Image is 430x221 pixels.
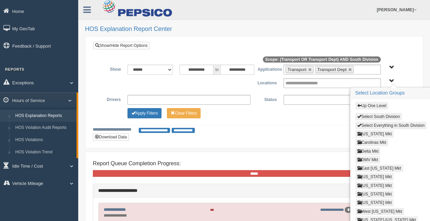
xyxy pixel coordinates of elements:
label: Locations [254,78,280,86]
button: [US_STATE] Mkt [355,190,394,198]
h2: HOS Explanation Report Center [85,26,423,33]
button: [US_STATE] Mkt [355,199,394,206]
button: [US_STATE] Mkt [355,173,394,181]
button: [US_STATE] Mkt [355,130,394,138]
button: Carolinas Mkt [355,139,388,146]
button: Change Filter Options [167,108,201,118]
span: to [213,65,220,75]
label: Show [98,65,124,73]
button: [US_STATE] Mkt [355,182,394,189]
button: Download Data [93,133,129,141]
label: Applications [254,65,280,73]
button: Select Everything in South Division [355,122,427,129]
span: Transport [288,67,306,72]
button: Change Filter Options [127,108,161,118]
button: East [US_STATE] Mkt [355,165,403,172]
label: Status [254,95,280,103]
a: Show/Hide Report Options [93,42,150,49]
label: Drivers [98,95,124,103]
button: DMV Mkt [355,156,380,164]
span: Transport Dept [317,67,346,72]
a: HOS Violation Audit Reports [12,122,76,134]
span: Scope: (Transport OR Transport Dept) AND South Division [263,56,381,63]
a: HOS Violations [12,134,76,146]
button: West [US_STATE] Mkt [355,208,404,215]
button: Up One Level [355,102,388,109]
a: HOS Explanation Reports [12,110,76,122]
h4: Report Queue Completion Progress: [93,160,415,167]
button: Delta Mkt [355,148,381,155]
button: Select South Division [355,113,402,120]
a: HOS Violation Trend [12,146,76,158]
